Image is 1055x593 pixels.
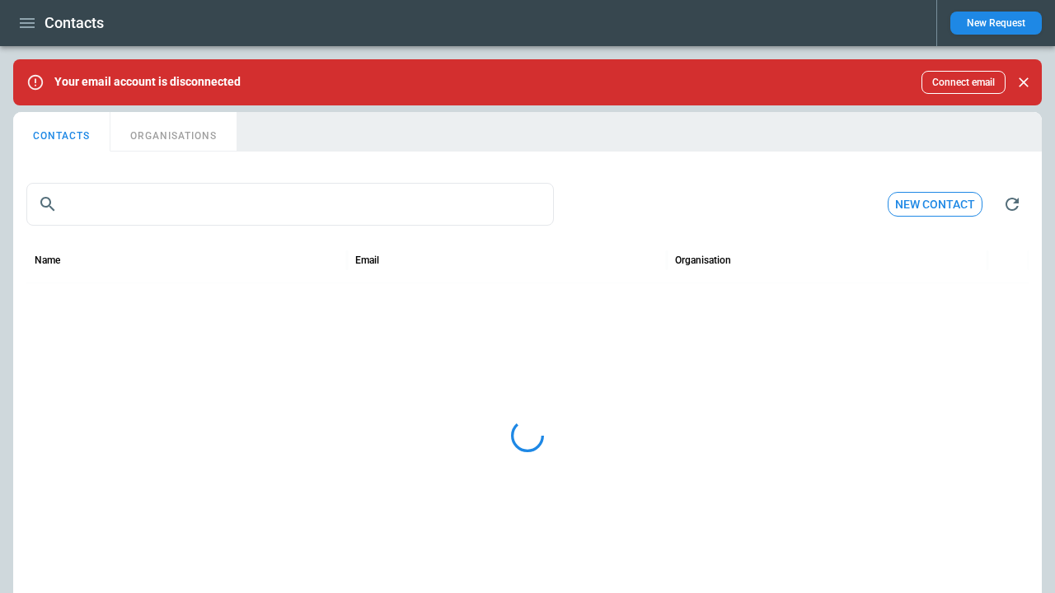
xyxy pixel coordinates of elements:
[54,75,241,89] p: Your email account is disconnected
[110,112,237,152] button: ORGANISATIONS
[1012,71,1035,94] button: Close
[45,13,104,33] h1: Contacts
[355,254,379,266] div: Email
[1012,64,1035,100] div: dismiss
[13,112,110,152] button: CONTACTS
[950,12,1042,35] button: New Request
[888,192,982,217] button: New contact
[675,254,731,266] div: Organisation
[921,71,1006,94] button: Connect email
[35,254,60,266] div: Name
